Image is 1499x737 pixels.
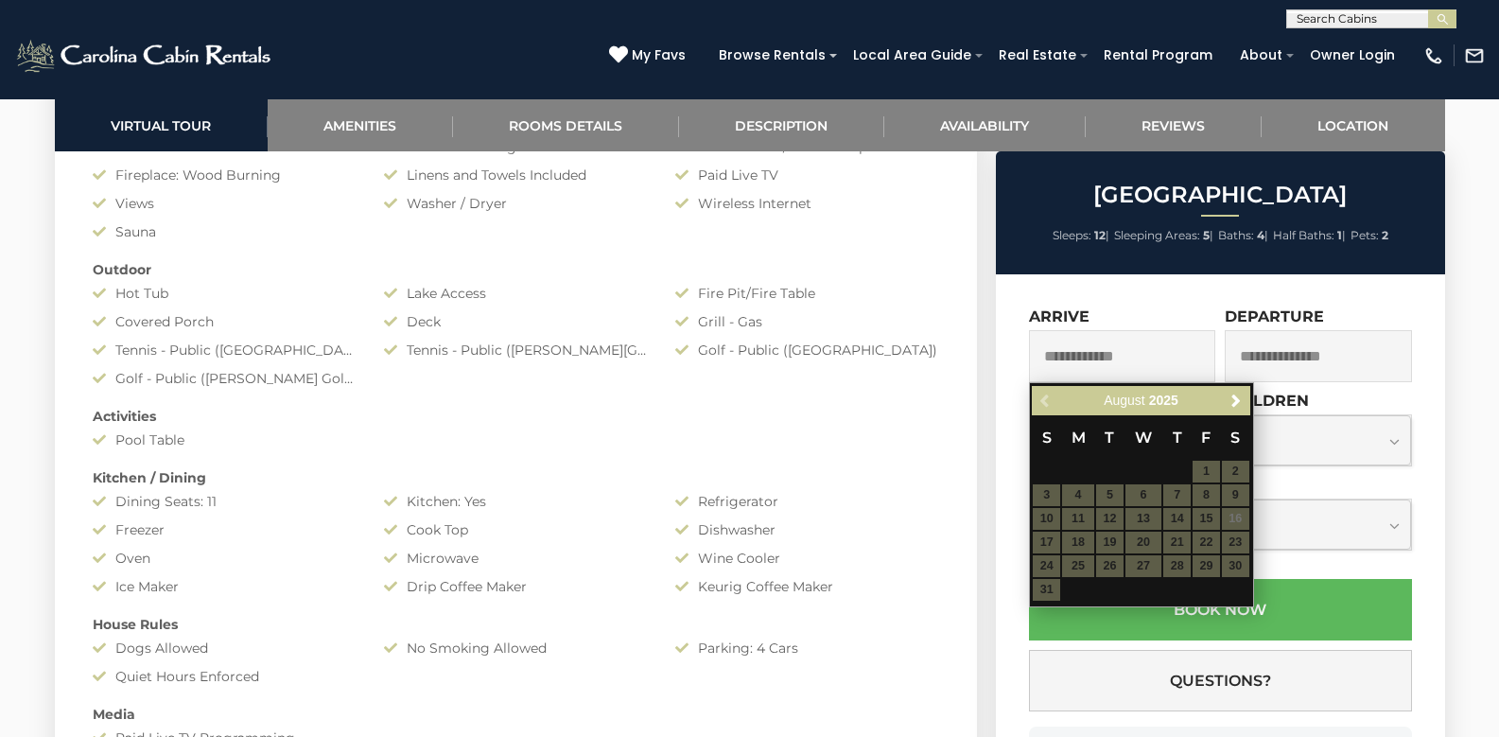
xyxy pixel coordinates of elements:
[78,312,370,331] div: Covered Porch
[661,639,952,658] div: Parking: 4 Cars
[1229,394,1244,409] span: Next
[78,260,953,279] div: Outdoor
[661,341,952,360] div: Golf - Public ([GEOGRAPHIC_DATA])
[661,549,952,568] div: Wine Cooler
[1225,389,1248,412] a: Next
[78,615,953,634] div: House Rules
[989,41,1086,70] a: Real Estate
[1094,41,1222,70] a: Rental Program
[78,222,370,241] div: Sauna
[370,639,661,658] div: No Smoking Allowed
[632,45,686,65] span: My Favs
[453,99,679,151] a: Rooms Details
[661,166,952,184] div: Paid Live TV
[609,45,690,66] a: My Favs
[1042,429,1052,447] span: Sunday
[1201,429,1211,447] span: Friday
[1273,228,1334,242] span: Half Baths:
[78,520,370,539] div: Freezer
[78,667,370,686] div: Quiet Hours Enforced
[1423,45,1444,66] img: phone-regular-white.png
[1001,183,1440,207] h2: [GEOGRAPHIC_DATA]
[661,492,952,511] div: Refrigerator
[78,369,370,388] div: Golf - Public ([PERSON_NAME] Golf Club)
[370,166,661,184] div: Linens and Towels Included
[1382,228,1388,242] strong: 2
[370,284,661,303] div: Lake Access
[1337,228,1342,242] strong: 1
[1114,228,1200,242] span: Sleeping Areas:
[1149,393,1178,408] span: 2025
[370,577,661,596] div: Drip Coffee Maker
[1218,228,1254,242] span: Baths:
[661,284,952,303] div: Fire Pit/Fire Table
[1300,41,1404,70] a: Owner Login
[679,99,884,151] a: Description
[78,468,953,487] div: Kitchen / Dining
[1053,223,1109,248] li: |
[1464,45,1485,66] img: mail-regular-white.png
[1230,429,1240,447] span: Saturday
[1173,429,1182,447] span: Thursday
[1104,393,1145,408] span: August
[78,430,370,449] div: Pool Table
[1072,429,1086,447] span: Monday
[55,99,268,151] a: Virtual Tour
[844,41,981,70] a: Local Area Guide
[14,37,276,75] img: White-1-2.png
[1351,228,1379,242] span: Pets:
[268,99,453,151] a: Amenities
[1203,228,1210,242] strong: 5
[78,284,370,303] div: Hot Tub
[1225,392,1309,410] label: Children
[1029,579,1412,640] button: Book Now
[78,194,370,213] div: Views
[78,492,370,511] div: Dining Seats: 11
[1262,99,1445,151] a: Location
[1230,41,1292,70] a: About
[370,492,661,511] div: Kitchen: Yes
[370,520,661,539] div: Cook Top
[78,705,953,724] div: Media
[1053,228,1091,242] span: Sleeps:
[1257,228,1264,242] strong: 4
[1094,228,1106,242] strong: 12
[78,549,370,568] div: Oven
[370,194,661,213] div: Washer / Dryer
[709,41,835,70] a: Browse Rentals
[78,341,370,360] div: Tennis - Public ([GEOGRAPHIC_DATA])
[78,407,953,426] div: Activities
[78,166,370,184] div: Fireplace: Wood Burning
[78,639,370,658] div: Dogs Allowed
[1114,223,1213,248] li: |
[1273,223,1346,248] li: |
[884,99,1086,151] a: Availability
[661,194,952,213] div: Wireless Internet
[370,341,661,360] div: Tennis - Public ([PERSON_NAME][GEOGRAPHIC_DATA])
[661,520,952,539] div: Dishwasher
[661,312,952,331] div: Grill - Gas
[1218,223,1268,248] li: |
[1135,429,1152,447] span: Wednesday
[1029,650,1412,711] button: Questions?
[661,577,952,596] div: Keurig Coffee Maker
[1029,307,1089,325] label: Arrive
[370,549,661,568] div: Microwave
[78,577,370,596] div: Ice Maker
[1225,307,1324,325] label: Departure
[370,312,661,331] div: Deck
[1086,99,1262,151] a: Reviews
[1105,429,1114,447] span: Tuesday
